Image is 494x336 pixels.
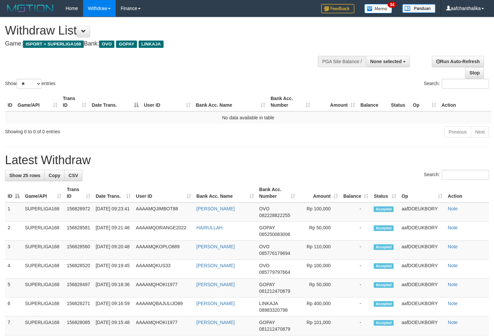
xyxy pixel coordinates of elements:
[49,173,60,178] span: Copy
[5,126,201,135] div: Showing 0 to 0 of 0 entries
[341,316,371,335] td: -
[5,111,491,124] td: No data available in table
[402,4,435,13] img: panduan.png
[341,297,371,316] td: -
[259,307,288,313] span: Copy 08983320798 to clipboard
[448,263,458,268] a: Note
[133,222,194,241] td: AAAAMQORANGE2022
[5,183,22,202] th: ID: activate to sort column descending
[5,222,22,241] td: 2
[22,202,64,222] td: SUPERLIGA168
[374,206,394,212] span: Accepted
[442,79,489,89] input: Search:
[133,316,194,335] td: AAAAMQHOKI1977
[22,260,64,279] td: SUPERLIGA168
[5,154,489,167] h1: Latest Withdraw
[5,41,323,47] h4: Game: Bank:
[99,41,114,48] span: OVO
[194,183,257,202] th: Bank Acc. Name: activate to sort column ascending
[448,244,458,249] a: Note
[259,320,275,325] span: GOPAY
[5,260,22,279] td: 4
[399,241,445,260] td: aafDOEUKBORY
[358,92,388,111] th: Balance
[399,279,445,297] td: aafDOEUKBORY
[298,260,340,279] td: Rp 100,000
[448,320,458,325] a: Note
[259,301,278,306] span: LINKAJA
[298,241,340,260] td: Rp 110,000
[64,183,93,202] th: Trans ID: activate to sort column ascending
[399,183,445,202] th: Op: activate to sort column ascending
[259,326,290,332] span: Copy 081212470879 to clipboard
[22,183,64,202] th: Game/API: activate to sort column ascending
[22,297,64,316] td: SUPERLIGA168
[399,297,445,316] td: aafDOEUKBORY
[268,92,313,111] th: Bank Acc. Number: activate to sort column ascending
[15,92,60,111] th: Game/API: activate to sort column ascending
[196,282,235,287] a: [PERSON_NAME]
[133,279,194,297] td: AAAAMQHOKI1977
[64,222,93,241] td: 156828581
[388,92,410,111] th: Status
[5,279,22,297] td: 5
[5,297,22,316] td: 6
[298,183,340,202] th: Amount: activate to sort column ascending
[89,92,141,111] th: Date Trans.: activate to sort column descending
[448,301,458,306] a: Note
[448,282,458,287] a: Note
[374,263,394,269] span: Accepted
[259,270,290,275] span: Copy 085779797664 to clipboard
[196,225,223,230] a: HAIRULLAH
[439,92,491,111] th: Action
[5,241,22,260] td: 3
[93,202,133,222] td: [DATE] 09:23:41
[64,202,93,222] td: 156828972
[374,301,394,307] span: Accepted
[371,183,399,202] th: Status: activate to sort column ascending
[64,297,93,316] td: 156828271
[259,288,290,294] span: Copy 081212470879 to clipboard
[133,183,194,202] th: User ID: activate to sort column ascending
[133,297,194,316] td: AAAAMQBAJULIJO89
[388,2,397,8] span: 34
[471,126,489,138] a: Next
[259,206,270,211] span: OVO
[133,202,194,222] td: AAAAMQJIMBOT88
[93,316,133,335] td: [DATE] 09:15:48
[444,126,471,138] a: Previous
[64,241,93,260] td: 156828560
[318,56,366,67] div: PGA Site Balance /
[298,202,340,222] td: Rp 100,000
[64,279,93,297] td: 156828497
[93,241,133,260] td: [DATE] 09:20:48
[93,279,133,297] td: [DATE] 09:18:36
[341,183,371,202] th: Balance: activate to sort column ascending
[5,202,22,222] td: 1
[68,173,78,178] span: CSV
[321,4,354,13] img: Feedback.jpg
[257,183,298,202] th: Bank Acc. Number: activate to sort column ascending
[374,244,394,250] span: Accepted
[424,170,489,180] label: Search:
[341,202,371,222] td: -
[93,297,133,316] td: [DATE] 09:16:59
[116,41,137,48] span: GOPAY
[370,59,402,64] span: None selected
[374,282,394,288] span: Accepted
[22,316,64,335] td: SUPERLIGA168
[93,222,133,241] td: [DATE] 09:21:46
[259,251,290,256] span: Copy 085776179694 to clipboard
[93,183,133,202] th: Date Trans.: activate to sort column ascending
[341,222,371,241] td: -
[196,301,235,306] a: [PERSON_NAME]
[298,316,340,335] td: Rp 101,000
[445,183,489,202] th: Action
[259,244,270,249] span: OVO
[9,173,40,178] span: Show 25 rows
[64,260,93,279] td: 156828520
[298,297,340,316] td: Rp 400,000
[366,56,410,67] button: None selected
[465,67,484,78] a: Stop
[133,241,194,260] td: AAAAMQKOPLO889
